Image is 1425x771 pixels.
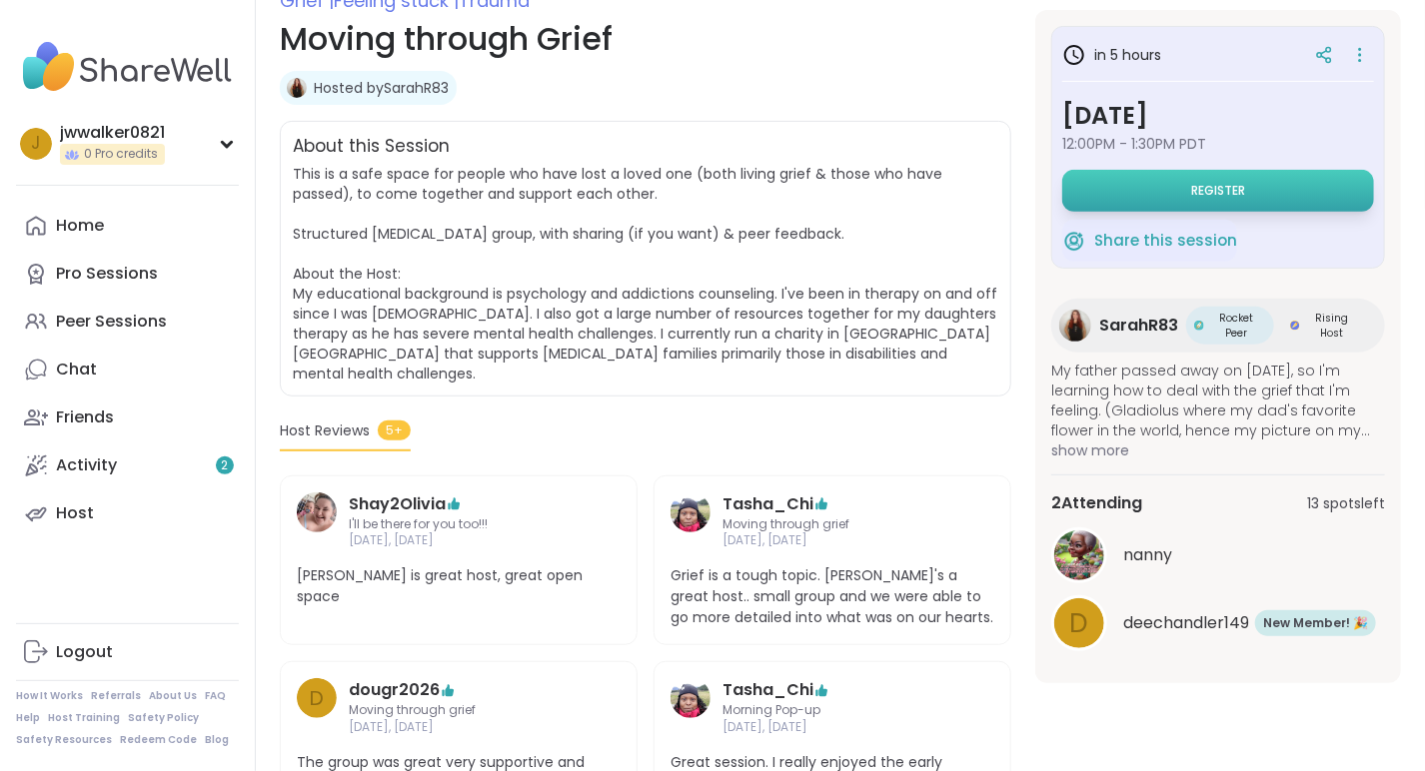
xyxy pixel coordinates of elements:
[16,250,239,298] a: Pro Sessions
[222,457,229,474] span: 2
[310,683,325,713] span: d
[297,492,337,532] img: Shay2Olivia
[56,641,113,663] div: Logout
[297,678,337,736] a: d
[1051,299,1385,353] a: SarahR83SarahR83Rocket PeerRocket PeerRising HostRising Host
[16,32,239,102] img: ShareWell Nav Logo
[16,628,239,676] a: Logout
[293,164,997,384] span: This is a safe space for people who have lost a loved one (both living grief & those who have pas...
[297,492,337,550] a: Shay2Olivia
[16,441,239,489] a: Activity2
[722,678,813,702] a: Tasha_Chi
[1290,321,1300,331] img: Rising Host
[280,420,370,441] span: Host Reviews
[722,516,942,533] span: Moving through grief
[84,146,158,163] span: 0 Pro credits
[48,711,120,725] a: Host Training
[1191,183,1245,199] span: Register
[1094,230,1237,253] span: Share this session
[120,733,197,747] a: Redeem Code
[1070,604,1089,643] span: d
[1208,311,1266,341] span: Rocket Peer
[16,489,239,537] a: Host
[56,454,117,476] div: Activity
[1062,220,1237,262] button: Share this session
[671,492,711,532] img: Tasha_Chi
[1054,530,1104,580] img: nanny
[1123,543,1172,567] span: nanny
[56,359,97,381] div: Chat
[349,532,569,549] span: [DATE], [DATE]
[1062,229,1086,253] img: ShareWell Logomark
[1062,134,1374,154] span: 12:00PM - 1:30PM PDT
[16,298,239,346] a: Peer Sessions
[60,122,165,144] div: jwwalker0821
[722,719,942,736] span: [DATE], [DATE]
[91,689,141,703] a: Referrals
[1099,314,1178,338] span: SarahR83
[671,678,711,736] a: Tasha_Chi
[293,134,450,160] h2: About this Session
[205,689,226,703] a: FAQ
[722,492,813,516] a: Tasha_Chi
[378,420,411,440] span: 5+
[1263,614,1368,632] span: New Member! 🎉
[722,532,942,549] span: [DATE], [DATE]
[722,702,942,719] span: Morning Pop-up
[16,711,40,725] a: Help
[149,689,197,703] a: About Us
[671,565,994,628] span: Grief is a tough topic. [PERSON_NAME]'s a great host.. small group and we were able to go more de...
[1062,170,1374,212] button: Register
[349,678,440,702] a: dougr2026
[1062,43,1161,67] h3: in 5 hours
[349,702,569,719] span: Moving through grief
[349,719,569,736] span: [DATE], [DATE]
[1051,491,1142,515] span: 2 Attending
[297,565,621,607] span: [PERSON_NAME] is great host, great open space
[56,215,104,237] div: Home
[16,393,239,441] a: Friends
[1051,527,1385,583] a: nannynanny
[56,263,158,285] div: Pro Sessions
[1123,611,1249,635] span: deechandler149
[128,711,199,725] a: Safety Policy
[671,678,711,718] img: Tasha_Chi
[205,733,229,747] a: Blog
[1307,493,1385,514] span: 13 spots left
[16,733,112,747] a: Safety Resources
[1304,311,1362,341] span: Rising Host
[1051,440,1385,460] span: show more
[1059,310,1091,342] img: SarahR83
[280,15,1011,63] h1: Moving through Grief
[56,406,114,428] div: Friends
[32,131,41,157] span: j
[671,492,711,550] a: Tasha_Chi
[1051,361,1385,440] span: My father passed away on [DATE], so I'm learning how to deal with the grief that I'm feeling. (Gl...
[16,689,83,703] a: How It Works
[56,502,94,524] div: Host
[349,516,569,533] span: I'll be there for you too!!!
[1051,595,1385,651] a: ddeechandler149New Member! 🎉
[16,202,239,250] a: Home
[1062,98,1374,134] h3: [DATE]
[16,346,239,393] a: Chat
[349,492,446,516] a: Shay2Olivia
[314,78,449,98] a: Hosted bySarahR83
[56,311,167,333] div: Peer Sessions
[1194,321,1204,331] img: Rocket Peer
[287,78,307,98] img: SarahR83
